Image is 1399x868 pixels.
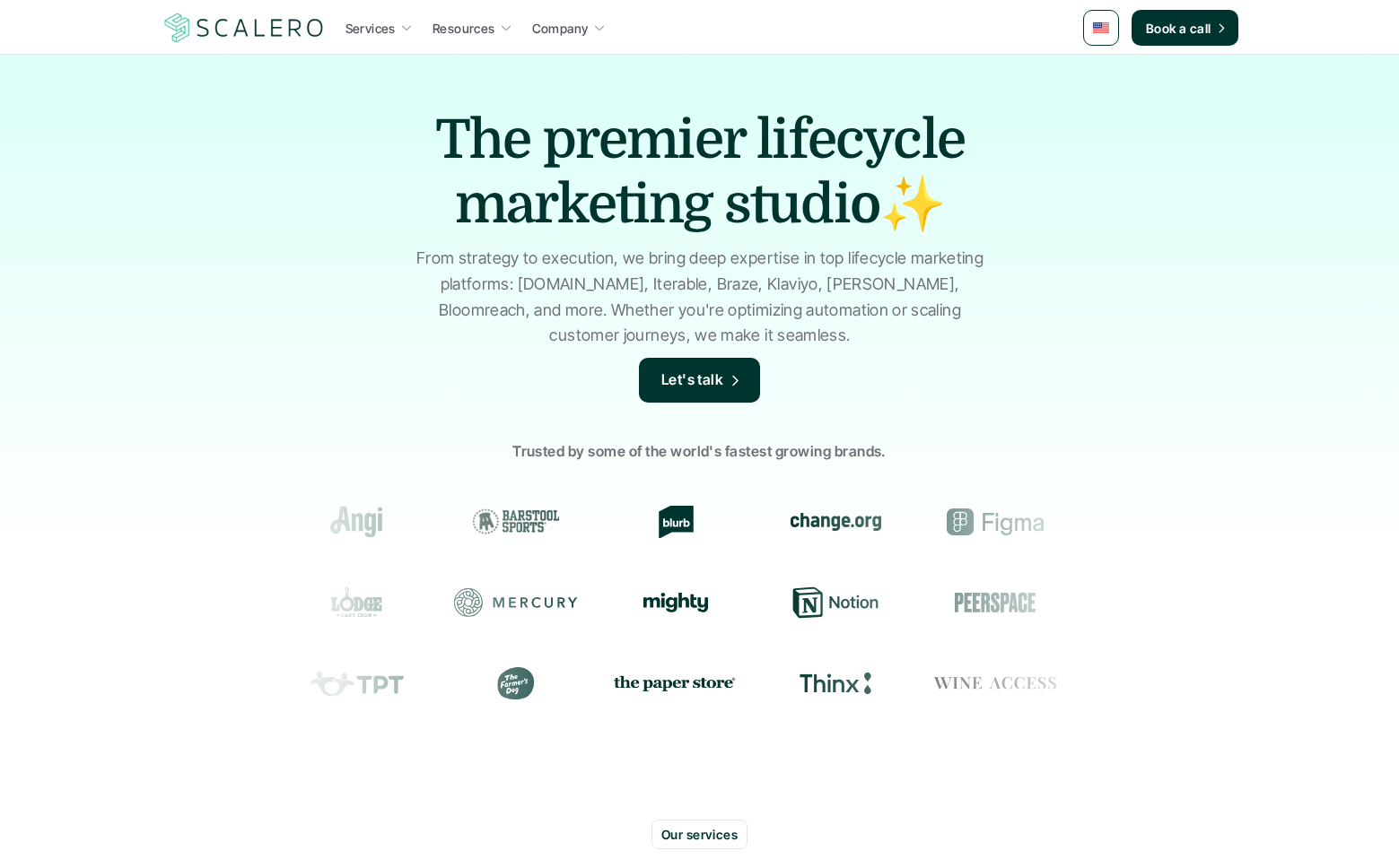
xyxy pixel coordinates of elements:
[162,12,327,44] a: Scalero company logo
[661,825,738,844] p: Our services
[1112,511,1198,533] img: Groome
[1132,10,1238,46] a: Book a call
[408,246,992,349] p: From strategy to execution, we bring deep expertise in top lifecycle marketing platforms: [DOMAIN...
[933,506,1057,538] div: Figma
[614,593,738,612] div: Mighty Networks
[1093,667,1217,699] div: Prose
[774,667,897,699] div: Thinx
[454,506,578,538] div: Barstool
[532,19,589,38] p: Company
[386,108,1014,237] h1: The premier lifecycle marketing studio✨
[774,506,897,538] div: change.org
[639,358,761,403] a: Let's talk
[294,506,418,538] div: Angi
[661,369,724,392] p: Let's talk
[614,506,738,538] div: Blurb
[933,667,1057,699] div: Wine Access
[1146,19,1211,38] p: Book a call
[454,586,578,619] div: Mercury
[614,672,738,694] img: the paper store
[433,19,495,38] p: Resources
[294,667,418,699] div: Teachers Pay Teachers
[1093,586,1217,619] div: Resy
[774,586,897,619] div: Notion
[294,586,418,619] div: Lodge Cast Iron
[345,19,396,38] p: Services
[454,667,578,699] div: The Farmer's Dog
[933,586,1057,619] div: Peerspace
[162,11,327,45] img: Scalero company logo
